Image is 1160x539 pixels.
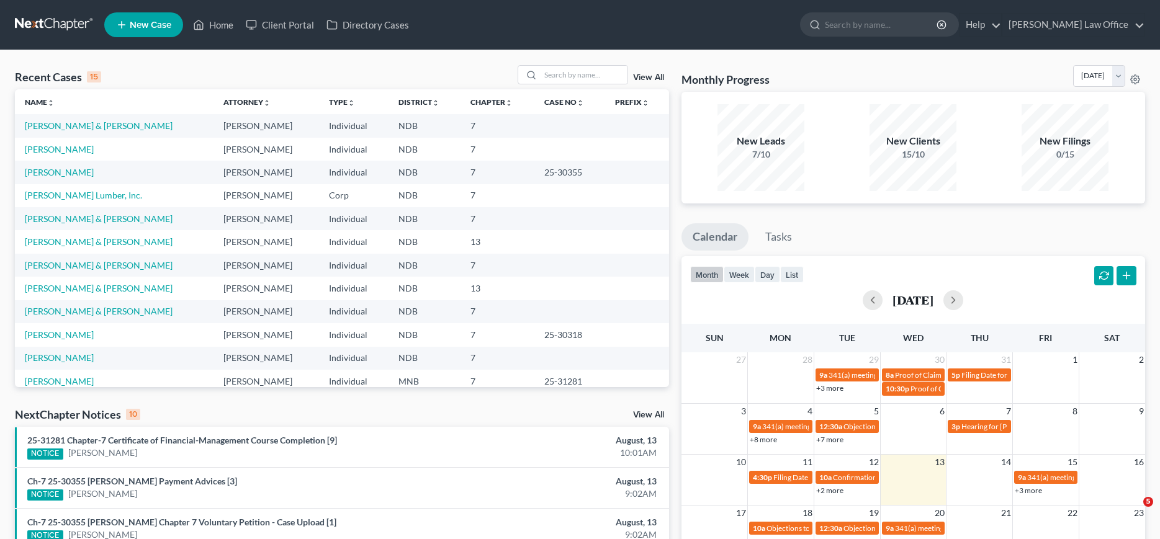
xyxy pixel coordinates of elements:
[15,69,101,84] div: Recent Cases
[25,144,94,154] a: [PERSON_NAME]
[319,347,389,370] td: Individual
[389,300,461,323] td: NDB
[843,422,1040,431] span: Objections to Discharge Due (PFMC-7) for [PERSON_NAME]
[25,97,55,107] a: Nameunfold_more
[1015,486,1042,495] a: +3 more
[681,223,749,251] a: Calendar
[740,404,747,419] span: 3
[25,329,94,340] a: [PERSON_NAME]
[681,72,770,87] h3: Monthly Progress
[320,14,415,36] a: Directory Cases
[780,266,804,283] button: list
[319,370,389,393] td: Individual
[870,134,956,148] div: New Clients
[389,207,461,230] td: NDB
[933,455,946,470] span: 13
[892,293,933,306] h2: [DATE]
[214,347,319,370] td: [PERSON_NAME]
[214,323,319,346] td: [PERSON_NAME]
[263,99,271,107] i: unfold_more
[319,277,389,300] td: Individual
[839,332,855,343] span: Tue
[735,506,747,520] span: 17
[87,71,101,82] div: 15
[27,476,237,486] a: Ch-7 25-30355 [PERSON_NAME] Payment Advices [3]
[806,404,814,419] span: 4
[717,148,804,161] div: 7/10
[25,376,94,386] a: [PERSON_NAME]
[886,523,894,533] span: 9a
[870,148,956,161] div: 15/10
[773,473,879,482] span: Filing Date for [PERSON_NAME]
[455,447,657,459] div: 10:01AM
[505,99,513,107] i: unfold_more
[642,99,649,107] i: unfold_more
[895,523,1097,533] span: 341(a) meeting for [DEMOGRAPHIC_DATA][PERSON_NAME]
[868,352,880,367] span: 29
[389,161,461,184] td: NDB
[933,352,946,367] span: 30
[1138,404,1145,419] span: 9
[319,161,389,184] td: Individual
[214,230,319,253] td: [PERSON_NAME]
[753,422,761,431] span: 9a
[461,114,534,137] td: 7
[319,254,389,277] td: Individual
[214,254,319,277] td: [PERSON_NAME]
[461,254,534,277] td: 7
[843,523,1040,533] span: Objections to Discharge Due (PFMC-7) for [PERSON_NAME]
[755,266,780,283] button: day
[750,435,777,444] a: +8 more
[541,66,627,84] input: Search by name...
[816,383,843,393] a: +3 more
[27,448,63,460] div: NOTICE
[933,506,946,520] span: 20
[432,99,439,107] i: unfold_more
[1022,148,1108,161] div: 0/15
[886,384,909,393] span: 10:30p
[534,161,605,184] td: 25-30355
[873,404,880,419] span: 5
[1143,497,1153,507] span: 5
[187,14,240,36] a: Home
[770,332,791,343] span: Mon
[1138,352,1145,367] span: 2
[25,260,173,270] a: [PERSON_NAME] & [PERSON_NAME]
[27,489,63,501] div: NOTICE
[223,97,271,107] a: Attorneyunfold_more
[961,422,1058,431] span: Hearing for [PERSON_NAME]
[319,230,389,253] td: Individual
[1027,473,1147,482] span: 341(a) meeting for [PERSON_NAME]
[461,300,534,323] td: 7
[47,99,55,107] i: unfold_more
[25,283,173,293] a: [PERSON_NAME] & [PERSON_NAME]
[25,213,173,224] a: [PERSON_NAME] & [PERSON_NAME]
[461,277,534,300] td: 13
[1022,134,1108,148] div: New Filings
[126,409,140,420] div: 10
[753,523,765,533] span: 10a
[816,435,843,444] a: +7 more
[25,352,94,363] a: [PERSON_NAME]
[903,332,924,343] span: Wed
[960,14,1001,36] a: Help
[868,506,880,520] span: 19
[319,300,389,323] td: Individual
[461,184,534,207] td: 7
[455,516,657,528] div: August, 13
[724,266,755,283] button: week
[389,347,461,370] td: NDB
[461,347,534,370] td: 7
[319,114,389,137] td: Individual
[25,167,94,177] a: [PERSON_NAME]
[534,323,605,346] td: 25-30318
[886,370,894,380] span: 8a
[951,370,960,380] span: 5p
[25,190,142,200] a: [PERSON_NAME] Lumber, Inc.
[25,236,173,247] a: [PERSON_NAME] & [PERSON_NAME]
[329,97,355,107] a: Typeunfold_more
[214,114,319,137] td: [PERSON_NAME]
[214,138,319,161] td: [PERSON_NAME]
[801,352,814,367] span: 28
[938,404,946,419] span: 6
